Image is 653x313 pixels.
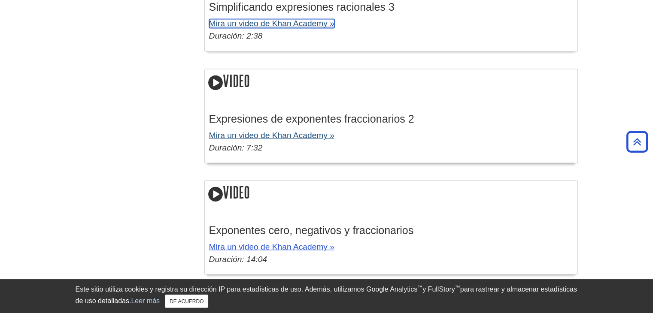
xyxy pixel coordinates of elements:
[422,286,455,293] font: y FullStory
[170,298,203,304] font: DE ACUERDO
[165,295,208,308] button: Cerca
[209,242,334,251] a: Mira un video de Khan Academy »
[623,136,651,147] a: Volver arriba
[209,130,334,139] a: Mira un video de Khan Academy »
[417,284,422,290] font: ™
[223,72,250,89] font: Video
[455,284,460,290] font: ™
[209,1,395,13] font: Simplificando expresiones racionales 3
[209,112,414,124] font: Expresiones de exponentes fraccionarios 2
[76,286,418,293] font: Este sitio utiliza cookies y registra su dirección IP para estadísticas de uso. Además, utilizamo...
[209,19,334,28] a: Mira un video de Khan Academy »
[76,286,577,304] font: para rastrear y almacenar estadísticas de uso detalladas.
[223,183,250,201] font: Video
[209,224,414,236] font: Exponentes cero, negativos y fraccionarios
[209,143,263,152] font: Duración: 7:32
[209,31,263,40] font: Duración: 2:38
[209,254,267,263] font: Duración: 14:04
[131,297,160,304] a: Leer más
